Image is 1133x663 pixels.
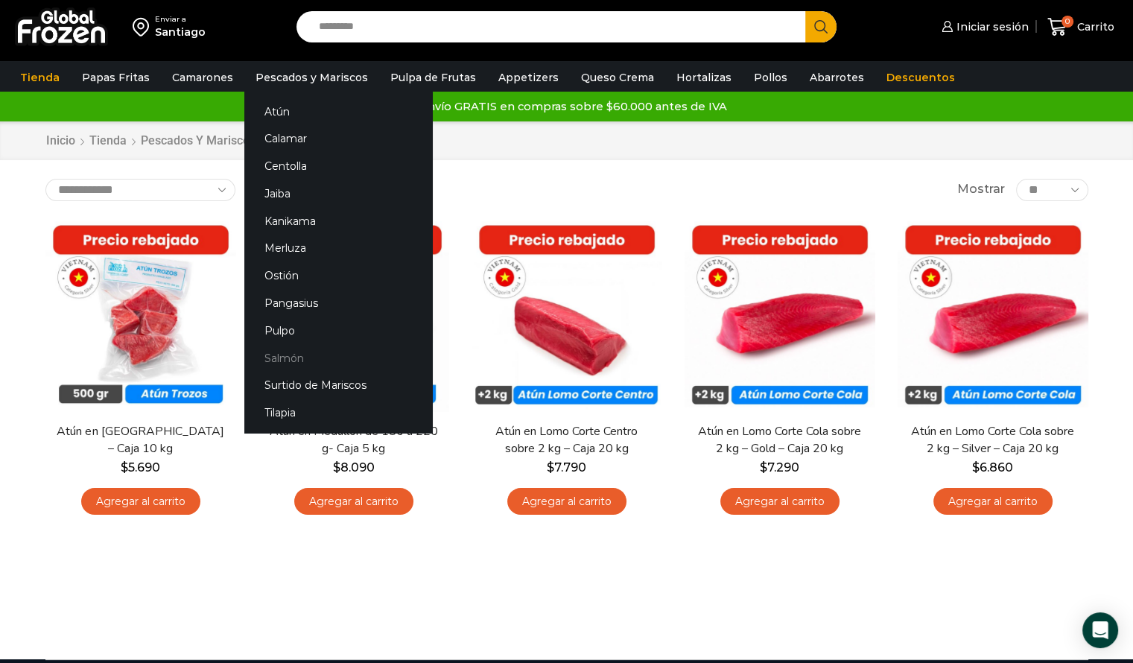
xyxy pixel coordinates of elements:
a: Pulpo [244,317,432,344]
a: Pescados y Mariscos [248,63,375,92]
span: Vista Rápida [699,375,860,401]
a: Calamar [244,125,432,153]
bdi: 7.790 [547,460,586,475]
a: Ostión [244,262,432,290]
bdi: 6.860 [972,460,1013,475]
a: Descuentos [879,63,962,92]
bdi: 7.290 [760,460,799,475]
span: Iniciar sesión [953,19,1029,34]
span: 0 [1061,16,1073,28]
a: Atún en Lomo Corte Cola sobre 2 kg – Silver – Caja 20 kg [907,423,1078,457]
a: Atún en Lomo Corte Cola sobre 2 kg – Gold – Caja 20 kg [694,423,865,457]
a: Hortalizas [669,63,739,92]
a: Camarones [165,63,241,92]
a: Centolla [244,153,432,180]
a: Kanikama [244,207,432,235]
span: Mostrar [957,181,1005,198]
a: Pangasius [244,290,432,317]
span: $ [760,460,767,475]
a: Queso Crema [574,63,661,92]
a: Inicio [45,133,76,150]
a: Atún [244,98,432,125]
a: Agregar al carrito: “Atún en Lomo Corte Cola sobre 2 kg - Silver - Caja 20 kg” [933,488,1053,516]
a: Appetizers [491,63,566,92]
bdi: 5.690 [121,460,160,475]
span: Vista Rápida [60,375,220,401]
span: Carrito [1073,19,1114,34]
select: Pedido de la tienda [45,179,235,201]
a: Pollos [746,63,795,92]
a: Tilapia [244,399,432,427]
a: Iniciar sesión [938,12,1029,42]
span: $ [972,460,980,475]
div: Santiago [155,25,206,39]
div: Enviar a [155,14,206,25]
span: Vista Rápida [913,375,1073,401]
a: Atún en [GEOGRAPHIC_DATA] – Caja 10 kg [54,423,226,457]
a: Jaiba [244,180,432,208]
span: $ [121,460,128,475]
div: Open Intercom Messenger [1082,612,1118,648]
a: Papas Fritas [74,63,157,92]
a: Abarrotes [802,63,872,92]
a: Tienda [89,133,127,150]
span: $ [547,460,554,475]
a: Agregar al carrito: “Atún en Lomo Corte Centro sobre 2 kg - Caja 20 kg” [507,488,626,516]
bdi: 8.090 [333,460,375,475]
a: Merluza [244,235,432,262]
span: Vista Rápida [486,375,647,401]
nav: Breadcrumb [45,133,294,150]
a: Tienda [13,63,67,92]
a: Agregar al carrito: “Atún en Medallón de 180 a 220 g- Caja 5 kg” [294,488,413,516]
span: $ [333,460,340,475]
a: Atún en Medallón de 180 a 220 g- Caja 5 kg [267,423,439,457]
button: Search button [805,11,837,42]
a: Surtido de Mariscos [244,372,432,399]
a: Pulpa de Frutas [383,63,483,92]
a: Agregar al carrito: “Atún en Lomo Corte Cola sobre 2 kg - Gold – Caja 20 kg” [720,488,840,516]
a: Salmón [244,344,432,372]
a: Agregar al carrito: “Atún en Trozos - Caja 10 kg” [81,488,200,516]
img: address-field-icon.svg [133,14,155,39]
a: Atún en Lomo Corte Centro sobre 2 kg – Caja 20 kg [480,423,652,457]
a: Pescados y Mariscos [140,133,256,150]
a: 0 Carrito [1044,10,1118,45]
